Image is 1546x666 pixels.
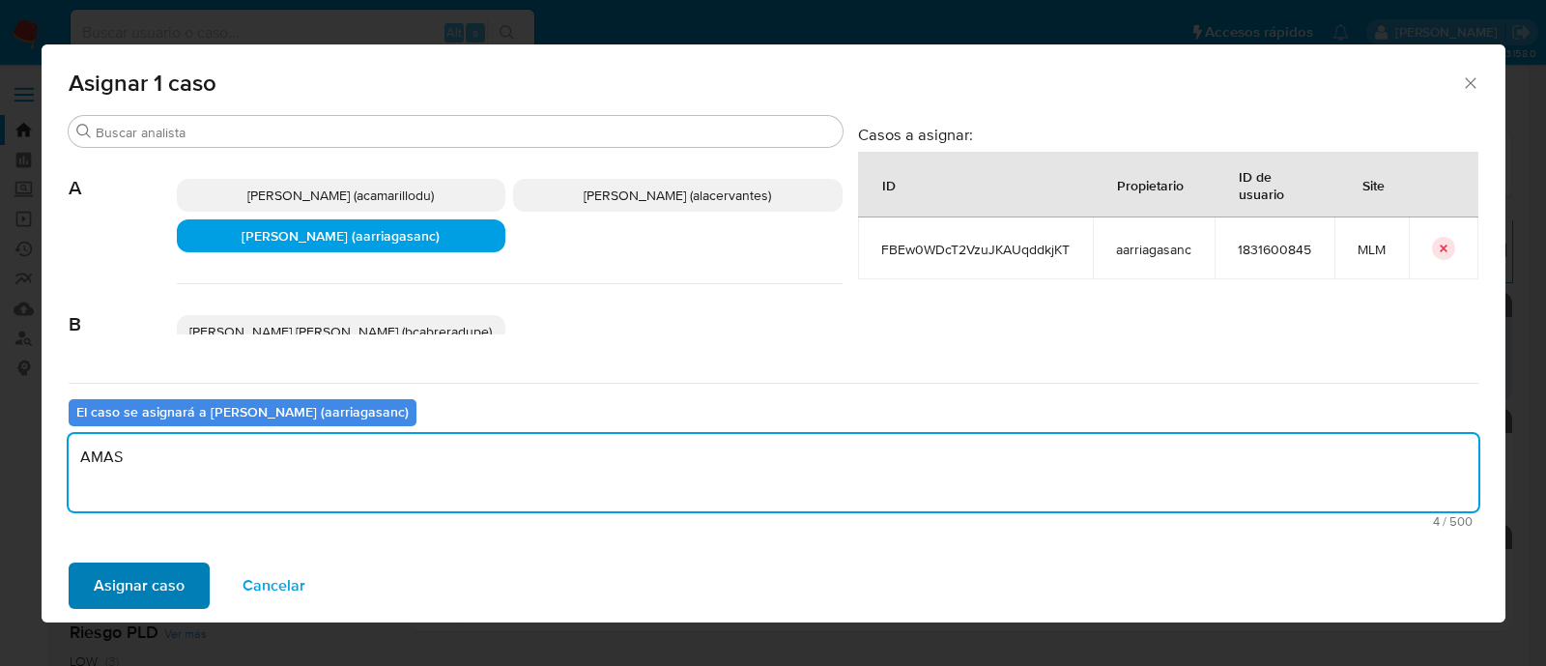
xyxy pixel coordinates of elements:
[242,226,440,246] span: [PERSON_NAME] (aarriagasanc)
[247,186,434,205] span: [PERSON_NAME] (acamarillodu)
[1339,161,1408,208] div: Site
[1116,241,1191,258] span: aarriagasanc
[177,315,506,348] div: [PERSON_NAME] [PERSON_NAME] (bcabreradupe)
[1238,241,1311,258] span: 1831600845
[513,179,843,212] div: [PERSON_NAME] (alacervantes)
[69,284,177,336] span: B
[69,148,177,200] span: A
[74,515,1473,528] span: Máximo 500 caracteres
[1216,153,1333,217] div: ID de usuario
[1432,237,1455,260] button: icon-button
[1094,161,1207,208] div: Propietario
[69,563,210,609] button: Asignar caso
[76,124,92,139] button: Buscar
[96,124,835,141] input: Buscar analista
[76,402,409,421] b: El caso se asignará a [PERSON_NAME] (aarriagasanc)
[243,565,305,607] span: Cancelar
[94,565,185,607] span: Asignar caso
[69,72,1462,95] span: Asignar 1 caso
[881,241,1070,258] span: FBEw0WDcT2VzuJKAUqddkjKT
[1461,73,1478,91] button: Cerrar ventana
[189,322,492,341] span: [PERSON_NAME] [PERSON_NAME] (bcabreradupe)
[177,219,506,252] div: [PERSON_NAME] (aarriagasanc)
[584,186,771,205] span: [PERSON_NAME] (alacervantes)
[859,161,919,208] div: ID
[42,44,1505,623] div: assign-modal
[69,434,1478,511] textarea: AMAS
[217,563,330,609] button: Cancelar
[177,179,506,212] div: [PERSON_NAME] (acamarillodu)
[858,125,1478,144] h3: Casos a asignar:
[1358,241,1386,258] span: MLM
